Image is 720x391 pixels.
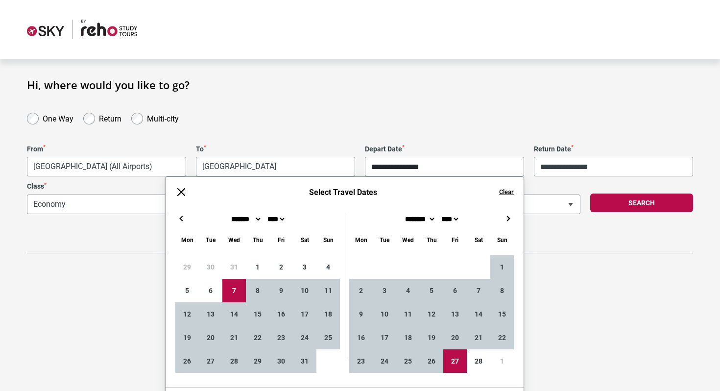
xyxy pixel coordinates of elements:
div: Saturday [293,234,316,245]
div: Saturday [467,234,490,245]
div: 15 [490,302,514,326]
div: 13 [443,302,467,326]
div: Tuesday [199,234,222,245]
label: Class [27,182,299,191]
div: 5 [175,279,199,302]
span: Economy [27,195,299,214]
div: 9 [269,279,293,302]
span: Melbourne, Australia [27,157,186,176]
div: 12 [420,302,443,326]
div: 18 [316,302,340,326]
div: 26 [420,349,443,373]
div: 24 [293,326,316,349]
div: 16 [269,302,293,326]
div: 4 [396,279,420,302]
div: 3 [373,279,396,302]
div: 30 [199,255,222,279]
span: Economy [27,195,298,214]
div: 6 [199,279,222,302]
div: Wednesday [396,234,420,245]
div: 27 [199,349,222,373]
div: 23 [349,349,373,373]
div: 14 [467,302,490,326]
div: 27 [443,349,467,373]
label: Depart Date [365,145,524,153]
button: Clear [499,188,514,196]
div: 31 [293,349,316,373]
div: Monday [175,234,199,245]
div: 7 [222,279,246,302]
label: Return [99,112,121,123]
h6: Select Travel Dates [197,188,489,197]
div: 16 [349,326,373,349]
div: 4 [316,255,340,279]
div: 28 [467,349,490,373]
button: Search [590,194,693,212]
div: 21 [467,326,490,349]
div: 21 [222,326,246,349]
span: Zurich, Switzerland [196,157,355,176]
div: Sunday [490,234,514,245]
div: Friday [269,234,293,245]
label: One Way [43,112,73,123]
label: Multi-city [147,112,179,123]
button: ← [175,213,187,224]
div: 19 [420,326,443,349]
div: 22 [246,326,269,349]
div: 19 [175,326,199,349]
div: 20 [443,326,467,349]
div: 18 [396,326,420,349]
div: 24 [373,349,396,373]
div: 22 [490,326,514,349]
div: Thursday [246,234,269,245]
div: 9 [349,302,373,326]
div: 15 [246,302,269,326]
div: 6 [443,279,467,302]
div: 5 [420,279,443,302]
h1: Hi, where would you like to go? [27,78,693,91]
div: Thursday [420,234,443,245]
div: 14 [222,302,246,326]
div: 1 [490,349,514,373]
div: 10 [373,302,396,326]
div: 7 [467,279,490,302]
label: Return Date [534,145,693,153]
div: Monday [349,234,373,245]
label: To [196,145,355,153]
div: 1 [490,255,514,279]
div: 25 [316,326,340,349]
div: 23 [269,326,293,349]
div: 8 [490,279,514,302]
div: 26 [175,349,199,373]
div: 25 [396,349,420,373]
label: From [27,145,186,153]
div: 11 [396,302,420,326]
div: 8 [246,279,269,302]
div: 31 [222,255,246,279]
div: 2 [349,279,373,302]
div: 20 [199,326,222,349]
div: 3 [293,255,316,279]
div: 30 [269,349,293,373]
div: 29 [175,255,199,279]
div: 11 [316,279,340,302]
div: Sunday [316,234,340,245]
div: Friday [443,234,467,245]
div: 29 [246,349,269,373]
div: 10 [293,279,316,302]
div: 12 [175,302,199,326]
div: 13 [199,302,222,326]
div: 2 [269,255,293,279]
div: 17 [293,302,316,326]
div: Tuesday [373,234,396,245]
div: 28 [222,349,246,373]
div: 1 [246,255,269,279]
span: Zurich, Switzerland [196,157,355,176]
div: Wednesday [222,234,246,245]
button: → [502,213,514,224]
div: 17 [373,326,396,349]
